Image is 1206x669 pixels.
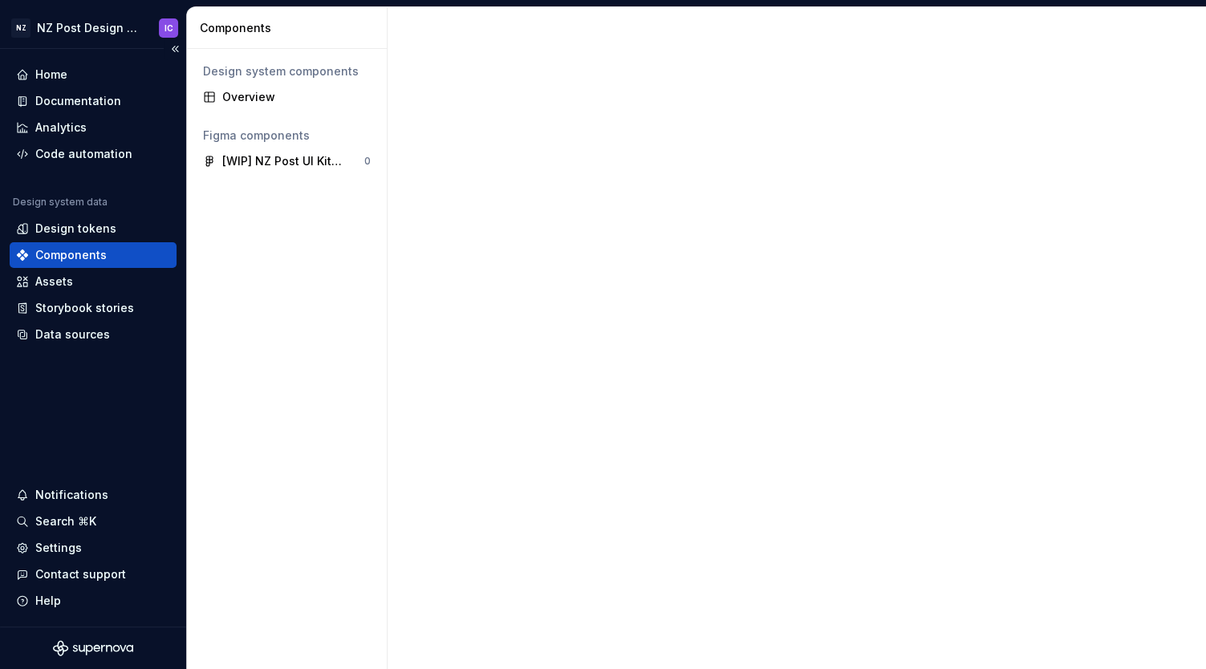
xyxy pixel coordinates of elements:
a: Data sources [10,322,177,347]
div: Assets [35,274,73,290]
div: Design system components [203,63,371,79]
div: Code automation [35,146,132,162]
div: NZ Post Design System [37,20,140,36]
a: Storybook stories [10,295,177,321]
a: Settings [10,535,177,561]
button: NZNZ Post Design SystemIC [3,10,183,45]
a: Design tokens [10,216,177,241]
div: [WIP] NZ Post UI Kit v.3.0 [222,153,342,169]
div: Contact support [35,566,126,582]
div: Documentation [35,93,121,109]
button: Help [10,588,177,614]
div: Design tokens [35,221,116,237]
a: [WIP] NZ Post UI Kit v.3.00 [197,148,377,174]
div: Overview [222,89,371,105]
div: Components [35,247,107,263]
a: Assets [10,269,177,294]
a: Analytics [10,115,177,140]
button: Notifications [10,482,177,508]
div: Search ⌘K [35,513,96,529]
div: Design system data [13,196,108,209]
div: Figma components [203,128,371,144]
button: Collapse sidebar [164,38,186,60]
div: 0 [364,155,371,168]
div: Home [35,67,67,83]
a: Home [10,62,177,87]
svg: Supernova Logo [53,640,133,656]
div: Storybook stories [35,300,134,316]
button: Search ⌘K [10,509,177,534]
div: Notifications [35,487,108,503]
a: Code automation [10,141,177,167]
div: IC [164,22,173,34]
a: Overview [197,84,377,110]
div: NZ [11,18,30,38]
div: Help [35,593,61,609]
a: Documentation [10,88,177,114]
div: Data sources [35,326,110,343]
div: Components [200,20,380,36]
button: Contact support [10,562,177,587]
a: Components [10,242,177,268]
div: Analytics [35,120,87,136]
div: Settings [35,540,82,556]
